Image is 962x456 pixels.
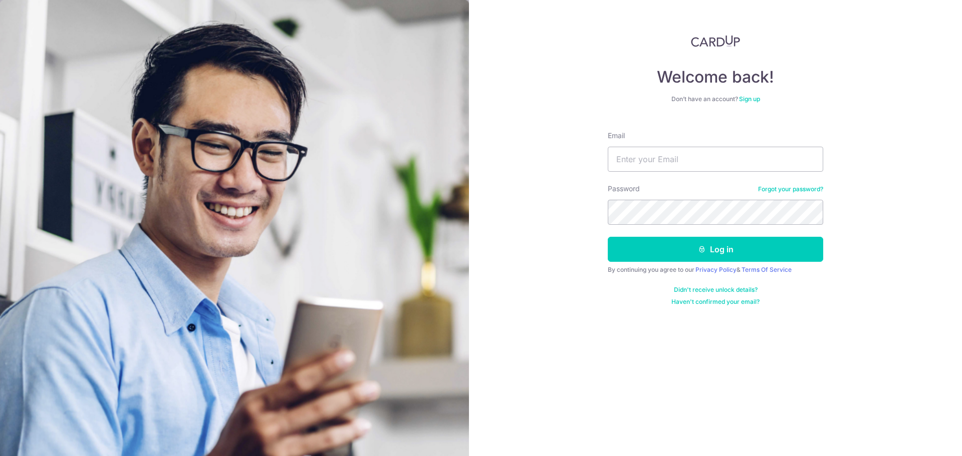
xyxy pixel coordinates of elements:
[608,147,823,172] input: Enter your Email
[608,184,640,194] label: Password
[695,266,737,273] a: Privacy Policy
[608,95,823,103] div: Don’t have an account?
[608,67,823,87] h4: Welcome back!
[674,286,758,294] a: Didn't receive unlock details?
[758,185,823,193] a: Forgot your password?
[739,95,760,103] a: Sign up
[742,266,792,273] a: Terms Of Service
[608,237,823,262] button: Log in
[671,298,760,306] a: Haven't confirmed your email?
[608,131,625,141] label: Email
[608,266,823,274] div: By continuing you agree to our &
[691,35,740,47] img: CardUp Logo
